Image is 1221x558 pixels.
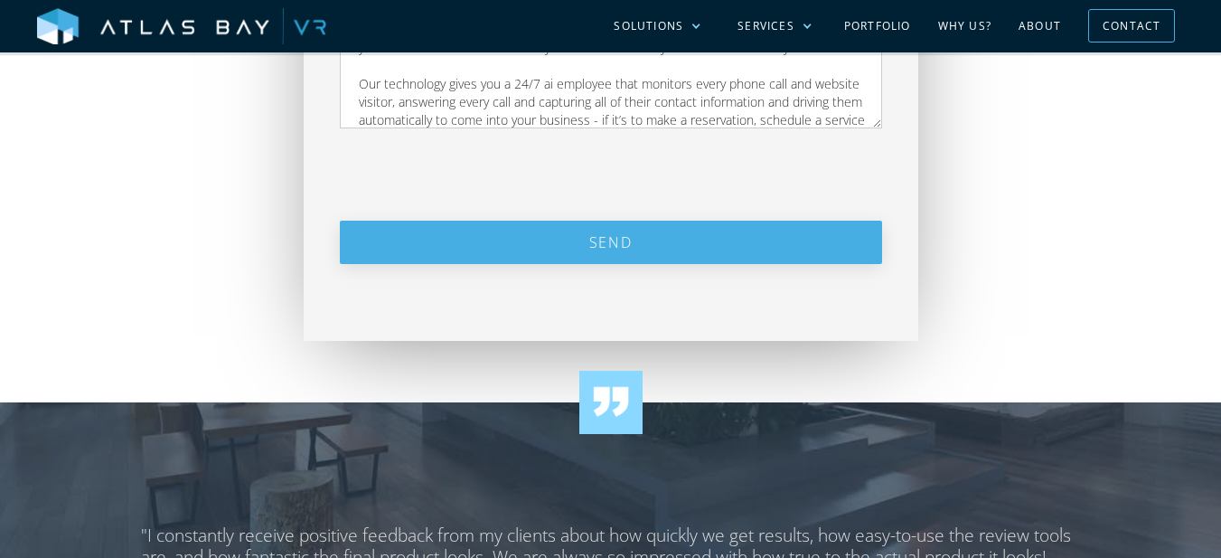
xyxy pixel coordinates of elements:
a: Contact [1088,9,1175,43]
div: Services [737,18,794,34]
div: Solutions [614,18,683,34]
img: Quote about VR from developers [592,385,630,419]
iframe: reCAPTCHA [474,139,748,210]
img: Atlas Bay VR Logo [37,8,326,46]
input: Send [340,221,882,264]
div: Contact [1103,12,1160,40]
